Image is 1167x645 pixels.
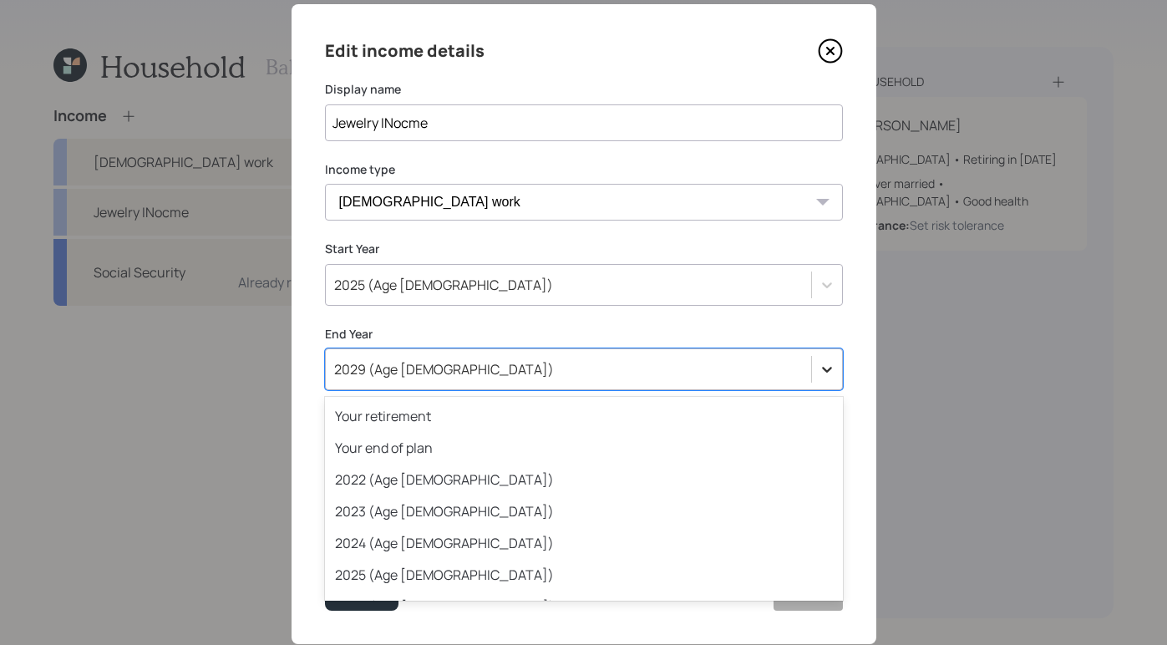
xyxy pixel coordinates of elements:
[325,432,843,464] div: Your end of plan
[325,81,843,98] label: Display name
[325,464,843,495] div: 2022 (Age [DEMOGRAPHIC_DATA])
[325,559,843,591] div: 2025 (Age [DEMOGRAPHIC_DATA])
[334,276,553,294] div: 2025 (Age [DEMOGRAPHIC_DATA])
[325,495,843,527] div: 2023 (Age [DEMOGRAPHIC_DATA])
[334,360,554,378] div: 2029 (Age [DEMOGRAPHIC_DATA])
[325,38,485,64] h4: Edit income details
[325,241,843,257] label: Start Year
[325,591,843,622] div: 2026 (Age [DEMOGRAPHIC_DATA])
[325,326,843,343] label: End Year
[325,161,843,178] label: Income type
[325,527,843,559] div: 2024 (Age [DEMOGRAPHIC_DATA])
[325,400,843,432] div: Your retirement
